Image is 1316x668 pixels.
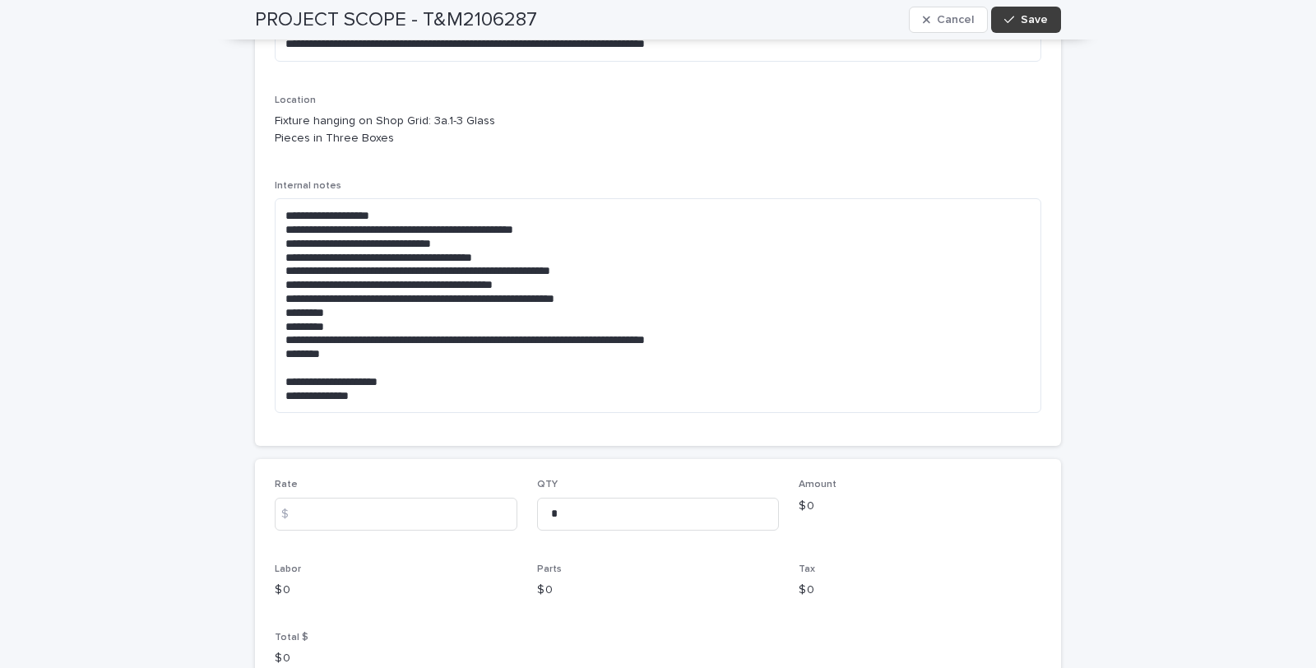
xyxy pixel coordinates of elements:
[799,480,836,489] span: Amount
[275,564,301,574] span: Labor
[275,480,298,489] span: Rate
[275,113,517,147] p: Fixture hanging on Shop Grid: 3a.1-3 Glass Pieces in Three Boxes
[537,582,780,599] p: $ 0
[799,498,1041,515] p: $ 0
[1021,14,1048,26] span: Save
[937,14,974,26] span: Cancel
[799,582,1041,599] p: $ 0
[537,564,562,574] span: Parts
[275,498,308,531] div: $
[537,480,558,489] span: QTY
[275,181,341,191] span: Internal notes
[909,7,988,33] button: Cancel
[275,633,308,642] span: Total $
[799,564,815,574] span: Tax
[275,582,517,599] p: $ 0
[255,8,537,32] h2: PROJECT SCOPE - T&M2106287
[275,650,517,667] p: $ 0
[275,95,316,105] span: Location
[991,7,1061,33] button: Save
